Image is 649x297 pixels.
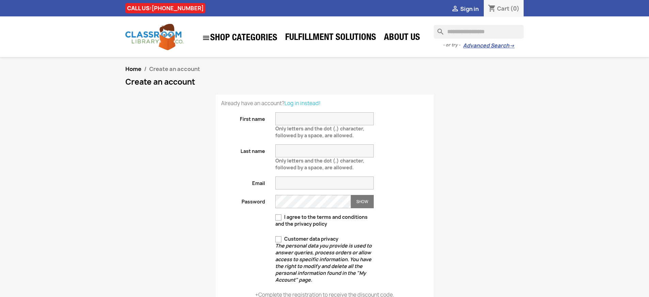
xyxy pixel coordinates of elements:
i:  [202,34,210,42]
a: Advanced Search→ [463,42,514,49]
button: Show [351,195,374,208]
a: SHOP CATEGORIES [199,30,281,45]
span: Only letters and the dot (.) character, followed by a space, are allowed. [275,155,364,171]
span: Only letters and the dot (.) character, followed by a space, are allowed. [275,123,364,139]
label: Customer data privacy [275,236,374,283]
input: Password input [275,195,351,208]
span: - or try - [443,42,463,48]
h1: Create an account [125,78,524,86]
div: CALL US: [125,3,205,13]
img: Classroom Library Company [125,24,183,50]
span: (0) [510,5,520,12]
label: I agree to the terms and conditions and the privacy policy [275,214,374,227]
i: shopping_cart [488,5,496,13]
a: Log in instead! [284,100,321,107]
span: Cart [497,5,509,12]
a: Home [125,65,141,73]
p: Already have an account? [221,100,428,107]
a: About Us [381,31,423,45]
label: First name [216,112,271,123]
a:  Sign in [451,5,479,13]
i: search [434,25,442,33]
label: Email [216,176,271,187]
input: Search [434,25,524,39]
i:  [451,5,459,13]
span: Sign in [460,5,479,13]
span: Create an account [149,65,200,73]
label: Last name [216,144,271,155]
a: [PHONE_NUMBER] [152,4,204,12]
label: Password [216,195,271,205]
span: → [509,42,514,49]
em: The personal data you provide is used to answer queries, process orders or allow access to specif... [275,242,372,283]
a: Fulfillment Solutions [282,31,380,45]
